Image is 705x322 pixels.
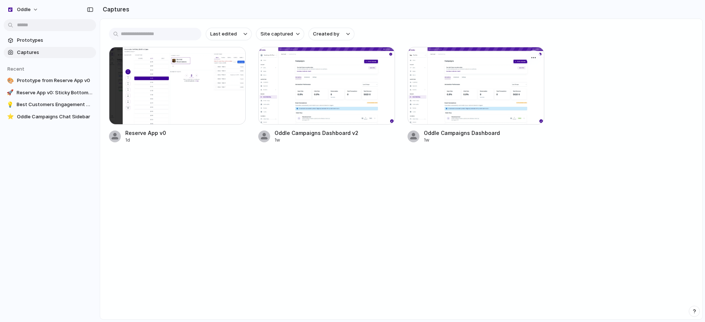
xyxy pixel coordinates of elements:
a: Captures [4,47,96,58]
span: Best Customers Engagement Component [17,101,93,108]
a: 🎨Prototype from Reserve App v0 [4,75,96,86]
span: Oddle Campaigns Chat Sidebar [17,113,93,121]
a: Prototypes [4,35,96,46]
span: Created by [313,30,339,38]
div: 🚀 [7,89,14,96]
a: 💡Best Customers Engagement Component [4,99,96,110]
span: Last edited [210,30,237,38]
button: Oddle [4,4,42,16]
div: Reserve App v0 [125,129,166,137]
button: Site captured [256,28,304,40]
a: 🚀Reserve App v0: Sticky Bottom Navigation [4,87,96,98]
button: Last edited [206,28,252,40]
a: ⭐Oddle Campaigns Chat Sidebar [4,111,96,122]
div: Oddle Campaigns Dashboard [424,129,500,137]
div: 1w [275,137,358,143]
button: Created by [309,28,354,40]
span: Oddle [17,6,31,13]
span: Prototype from Reserve App v0 [17,77,93,84]
span: Recent [7,66,24,72]
div: 1d [125,137,166,143]
div: Oddle Campaigns Dashboard v2 [275,129,358,137]
h2: Captures [100,5,129,14]
span: Prototypes [17,37,93,44]
span: Reserve App v0: Sticky Bottom Navigation [17,89,93,96]
span: Site captured [260,30,293,38]
div: 🎨 [7,77,14,84]
div: ⭐ [7,113,14,121]
div: 💡 [7,101,14,108]
div: 1w [424,137,500,143]
span: Captures [17,49,93,56]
